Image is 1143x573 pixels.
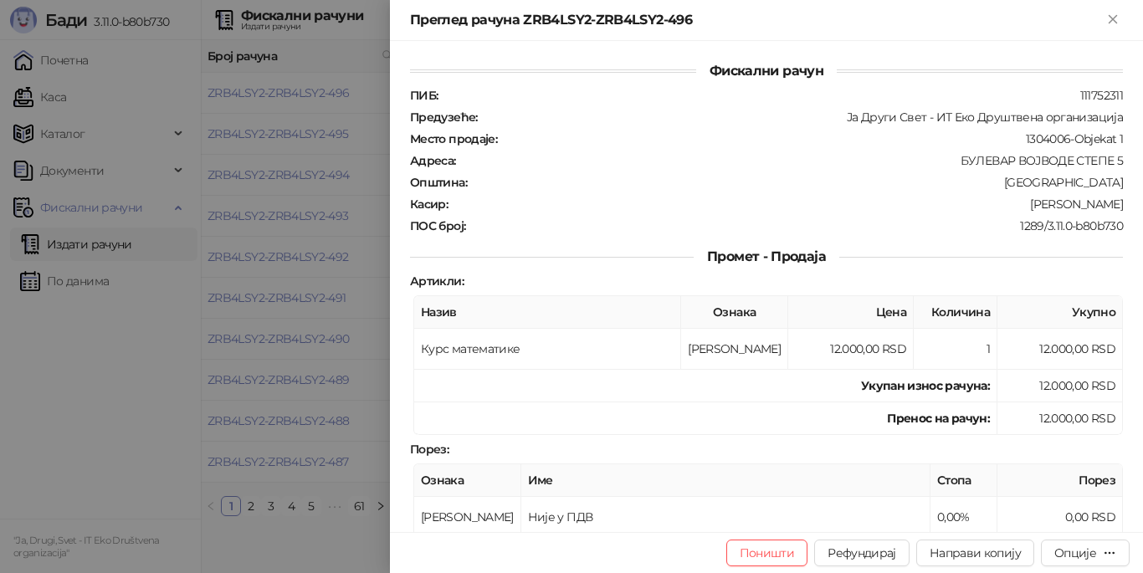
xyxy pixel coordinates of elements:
[681,329,788,370] td: [PERSON_NAME]
[814,540,910,566] button: Рефундирај
[410,175,467,190] strong: Општина :
[439,88,1125,103] div: 111752311
[414,296,681,329] th: Назив
[414,497,521,538] td: [PERSON_NAME]
[410,218,465,233] strong: ПОС број :
[410,197,448,212] strong: Касир :
[726,540,808,566] button: Поништи
[914,296,997,329] th: Количина
[861,378,990,393] strong: Укупан износ рачуна :
[1041,540,1130,566] button: Опције
[410,110,478,125] strong: Предузеће :
[410,131,497,146] strong: Место продаје :
[997,370,1123,402] td: 12.000,00 RSD
[694,248,839,264] span: Промет - Продаја
[469,175,1125,190] div: [GEOGRAPHIC_DATA]
[788,296,914,329] th: Цена
[997,329,1123,370] td: 12.000,00 RSD
[499,131,1125,146] div: 1304006-Objekat 1
[997,464,1123,497] th: Порез
[930,464,997,497] th: Стопа
[521,497,930,538] td: Није у ПДВ
[997,402,1123,435] td: 12.000,00 RSD
[681,296,788,329] th: Ознака
[696,63,837,79] span: Фискални рачун
[414,329,681,370] td: Курс математике
[410,153,456,168] strong: Адреса :
[410,88,438,103] strong: ПИБ :
[458,153,1125,168] div: БУЛЕВАР ВОЈВОДЕ СТЕПЕ 5
[449,197,1125,212] div: [PERSON_NAME]
[887,411,990,426] strong: Пренос на рачун :
[930,497,997,538] td: 0,00%
[467,218,1125,233] div: 1289/3.11.0-b80b730
[1054,545,1096,560] div: Опције
[930,545,1021,560] span: Направи копију
[410,10,1103,30] div: Преглед рачуна ZRB4LSY2-ZRB4LSY2-496
[997,296,1123,329] th: Укупно
[997,497,1123,538] td: 0,00 RSD
[916,540,1034,566] button: Направи копију
[521,464,930,497] th: Име
[414,464,521,497] th: Ознака
[788,329,914,370] td: 12.000,00 RSD
[479,110,1125,125] div: Ја Други Свет - ИТ Еко Друштвена организација
[914,329,997,370] td: 1
[1103,10,1123,30] button: Close
[410,274,464,289] strong: Артикли :
[410,442,448,457] strong: Порез :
